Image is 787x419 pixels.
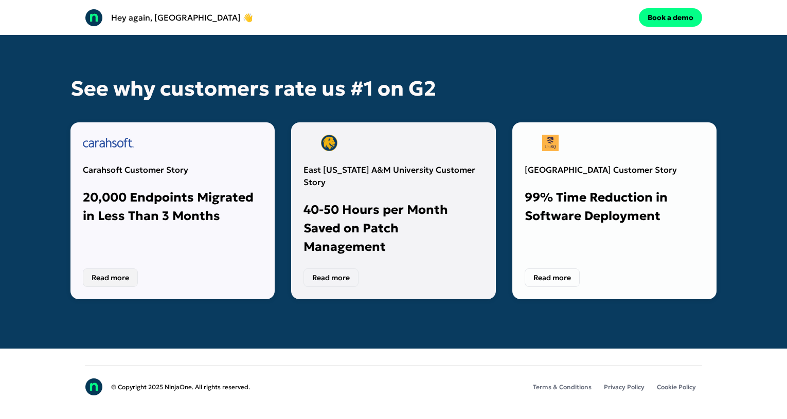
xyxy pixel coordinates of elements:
p: 20,000 Endpoints Migrated in Less Than 3 Months [83,188,262,225]
span: See why customers rate us #1 on G2 [70,76,436,101]
p: 99% Time Reduction in Software Deployment [525,188,704,225]
a: Terms & Conditions [527,378,598,396]
button: Book a demo [639,8,702,27]
p: © Copyright 2025 NinjaOne. All rights reserved. [111,383,250,391]
button: Read more [525,268,580,287]
button: Read more [303,268,359,287]
a: Cookie Policy [651,378,702,396]
a: Privacy Policy [598,378,651,396]
p: [GEOGRAPHIC_DATA] Customer Story [525,163,677,176]
p: 40-50 Hours per Month Saved on Patch Management [303,201,483,256]
button: Read more [83,268,138,287]
p: Hey again, [GEOGRAPHIC_DATA] 👋 [111,11,253,24]
p: Carahsoft Customer Story [83,163,188,176]
p: East [US_STATE] A&M University Customer Story [303,163,483,188]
